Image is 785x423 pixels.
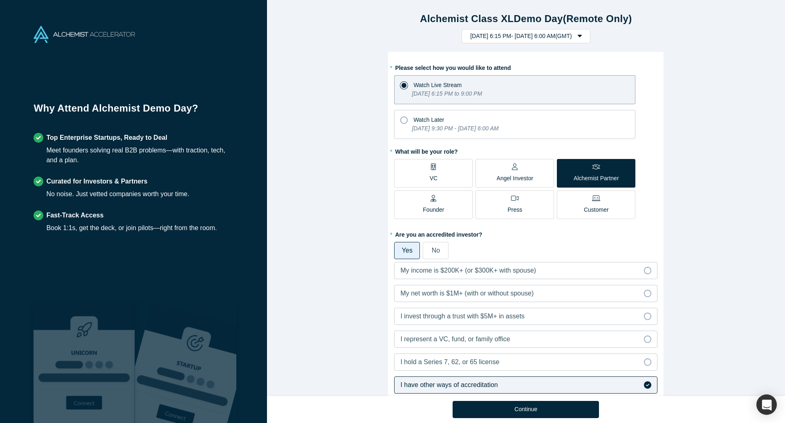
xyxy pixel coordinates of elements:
[400,336,510,342] span: I represent a VC, fund, or family office
[46,178,147,185] strong: Curated for Investors & Partners
[462,29,590,43] button: [DATE] 6:15 PM- [DATE] 6:00 AM(GMT)
[430,174,437,183] p: VC
[412,125,498,132] i: [DATE] 9:30 PM - [DATE] 6:00 AM
[34,302,135,423] img: Robust Technologies
[46,223,217,233] div: Book 1:1s, get the deck, or join pilots—right from the room.
[400,381,498,388] span: I have other ways of accreditation
[400,313,525,320] span: I invest through a trust with $5M+ in assets
[432,247,440,254] span: No
[46,212,103,219] strong: Fast-Track Access
[574,174,619,183] p: Alchemist Partner
[400,267,536,274] span: My income is $200K+ (or $300K+ with spouse)
[453,401,599,418] button: Continue
[400,290,534,297] span: My net worth is $1M+ (with or without spouse)
[413,82,462,88] span: Watch Live Stream
[394,145,657,156] label: What will be your role?
[34,101,233,121] h1: Why Attend Alchemist Demo Day?
[135,302,236,423] img: Prism AI
[584,206,609,214] p: Customer
[423,206,444,214] p: Founder
[46,134,167,141] strong: Top Enterprise Startups, Ready to Deal
[420,13,632,24] strong: Alchemist Class XL Demo Day (Remote Only)
[394,61,657,72] label: Please select how you would like to attend
[400,358,499,365] span: I hold a Series 7, 62, or 65 license
[507,206,522,214] p: Press
[413,116,444,123] span: Watch Later
[394,228,657,239] label: Are you an accredited investor?
[46,189,189,199] div: No noise. Just vetted companies worth your time.
[402,247,413,254] span: Yes
[34,26,135,43] img: Alchemist Accelerator Logo
[46,145,233,165] div: Meet founders solving real B2B problems—with traction, tech, and a plan.
[497,174,534,183] p: Angel Investor
[412,90,482,97] i: [DATE] 6:15 PM to 9:00 PM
